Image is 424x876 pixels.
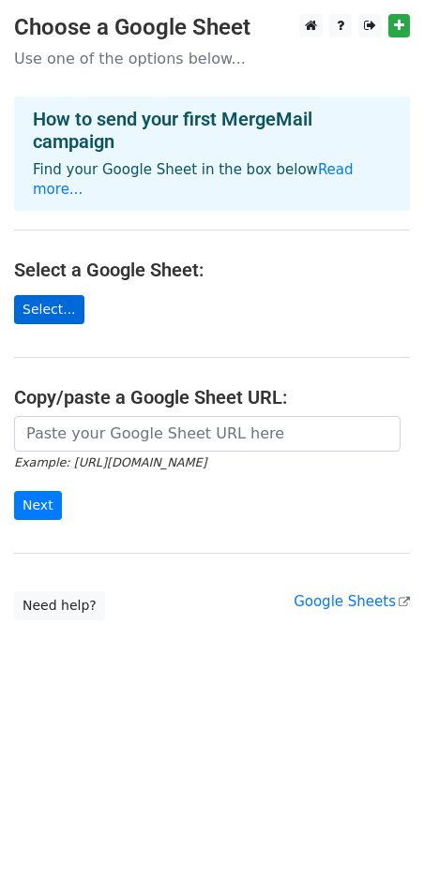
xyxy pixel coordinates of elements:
[14,455,206,469] small: Example: [URL][DOMAIN_NAME]
[33,160,391,200] p: Find your Google Sheet in the box below
[14,49,410,68] p: Use one of the options below...
[14,491,62,520] input: Next
[14,14,410,41] h3: Choose a Google Sheet
[14,591,105,620] a: Need help?
[330,786,424,876] iframe: Chat Widget
[14,295,84,324] a: Select...
[14,386,410,408] h4: Copy/paste a Google Sheet URL:
[14,416,401,452] input: Paste your Google Sheet URL here
[33,161,354,198] a: Read more...
[33,108,391,153] h4: How to send your first MergeMail campaign
[330,786,424,876] div: Widget de chat
[294,593,410,610] a: Google Sheets
[14,259,410,281] h4: Select a Google Sheet:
